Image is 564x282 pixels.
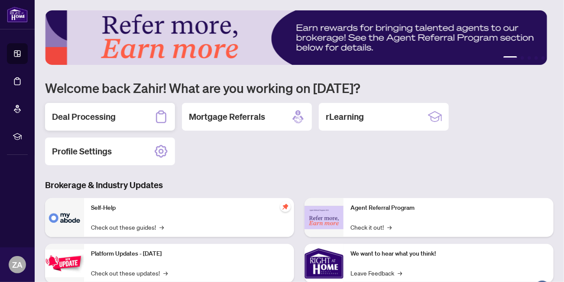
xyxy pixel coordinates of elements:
[91,268,168,278] a: Check out these updates!→
[398,268,402,278] span: →
[45,80,554,96] h1: Welcome back Zahir! What are you working on [DATE]?
[529,252,555,278] button: Open asap
[12,259,23,271] span: ZA
[159,222,164,232] span: →
[45,250,84,277] img: Platform Updates - July 21, 2025
[52,111,116,123] h2: Deal Processing
[45,198,84,237] img: Self-Help
[503,56,517,60] button: 1
[52,145,112,157] h2: Profile Settings
[163,268,168,278] span: →
[305,206,344,230] img: Agent Referral Program
[350,203,547,213] p: Agent Referral Program
[91,222,164,232] a: Check out these guides!→
[350,268,402,278] a: Leave Feedback→
[326,111,364,123] h2: rLearning
[521,56,524,60] button: 2
[91,203,287,213] p: Self-Help
[350,222,392,232] a: Check it out!→
[45,179,554,191] h3: Brokerage & Industry Updates
[387,222,392,232] span: →
[189,111,265,123] h2: Mortgage Referrals
[541,56,545,60] button: 5
[7,6,28,22] img: logo
[528,56,531,60] button: 3
[350,249,547,259] p: We want to hear what you think!
[45,10,547,65] img: Slide 0
[91,249,287,259] p: Platform Updates - [DATE]
[535,56,538,60] button: 4
[280,202,291,212] span: pushpin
